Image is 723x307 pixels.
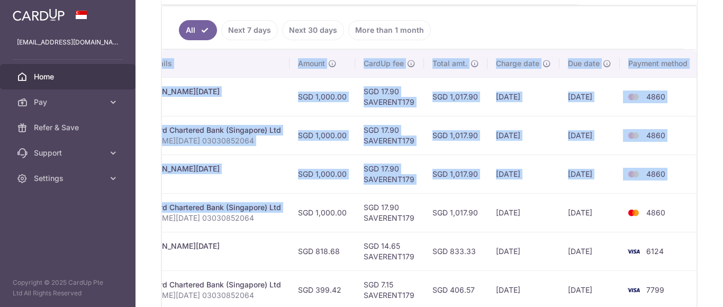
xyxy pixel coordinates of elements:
[568,58,600,69] span: Due date
[17,37,119,48] p: [EMAIL_ADDRESS][DOMAIN_NAME]
[364,58,404,69] span: CardUp fee
[115,125,281,136] div: Rent. Standard Chartered Bank (Singapore) Ltd
[355,232,424,270] td: SGD 14.65 SAVERENT179
[424,155,487,193] td: SGD 1,017.90
[646,92,665,101] span: 4860
[34,71,104,82] span: Home
[34,148,104,158] span: Support
[13,8,65,21] img: CardUp
[646,208,665,217] span: 4860
[355,193,424,232] td: SGD 17.90 SAVERENT179
[620,50,700,77] th: Payment method
[623,129,644,142] img: Bank Card
[424,232,487,270] td: SGD 833.33
[115,136,281,146] p: [PERSON_NAME][DATE] 03030852064
[355,155,424,193] td: SGD 17.90 SAVERENT179
[290,116,355,155] td: SGD 1,000.00
[487,77,559,116] td: [DATE]
[559,116,620,155] td: [DATE]
[106,50,290,77] th: Payment details
[115,164,281,174] div: Rent. [PERSON_NAME][DATE]
[559,155,620,193] td: [DATE]
[646,131,665,140] span: 4860
[115,251,281,262] p: BOC family
[487,193,559,232] td: [DATE]
[290,155,355,193] td: SGD 1,000.00
[290,77,355,116] td: SGD 1,000.00
[424,77,487,116] td: SGD 1,017.90
[298,58,325,69] span: Amount
[646,247,664,256] span: 6124
[623,284,644,296] img: Bank Card
[282,20,344,40] a: Next 30 days
[221,20,278,40] a: Next 7 days
[646,169,665,178] span: 4860
[424,116,487,155] td: SGD 1,017.90
[34,97,104,107] span: Pay
[290,232,355,270] td: SGD 818.68
[115,241,281,251] div: Rent. [PERSON_NAME][DATE]
[432,58,467,69] span: Total amt.
[623,245,644,258] img: Bank Card
[559,77,620,116] td: [DATE]
[290,193,355,232] td: SGD 1,000.00
[623,206,644,219] img: Bank Card
[487,116,559,155] td: [DATE]
[115,86,281,97] div: Rent. [PERSON_NAME][DATE]
[348,20,431,40] a: More than 1 month
[355,116,424,155] td: SGD 17.90 SAVERENT179
[487,155,559,193] td: [DATE]
[179,20,217,40] a: All
[34,122,104,133] span: Refer & Save
[34,173,104,184] span: Settings
[623,91,644,103] img: Bank Card
[496,58,539,69] span: Charge date
[115,213,281,223] p: [PERSON_NAME][DATE] 03030852064
[115,202,281,213] div: Rent. Standard Chartered Bank (Singapore) Ltd
[559,193,620,232] td: [DATE]
[115,97,281,107] p: DCS master
[115,279,281,290] div: Rent. Standard Chartered Bank (Singapore) Ltd
[646,285,664,294] span: 7799
[623,168,644,180] img: Bank Card
[115,290,281,301] p: [PERSON_NAME][DATE] 03030852064
[424,193,487,232] td: SGD 1,017.90
[355,77,424,116] td: SGD 17.90 SAVERENT179
[487,232,559,270] td: [DATE]
[559,232,620,270] td: [DATE]
[115,174,281,185] p: DCS master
